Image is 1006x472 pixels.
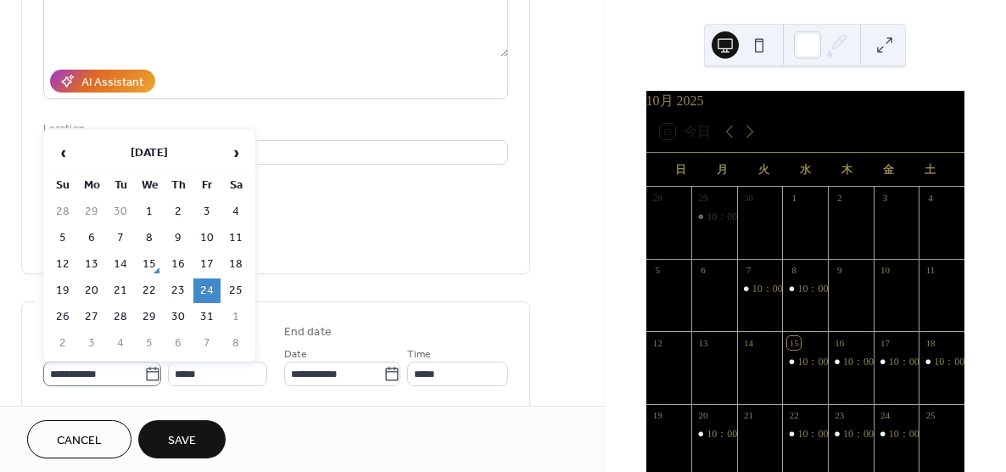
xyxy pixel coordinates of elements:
td: 29 [136,305,163,329]
div: 10：00～20：00 [828,427,874,441]
td: 30 [107,199,134,224]
td: 8 [136,226,163,250]
div: 10：00～17：00 [874,427,919,441]
div: 10：00～20：00 [843,427,914,441]
button: Save [138,420,226,458]
td: 1 [222,305,249,329]
td: 14 [107,252,134,277]
td: 4 [222,199,249,224]
div: 10：00～18：00 [691,210,737,224]
div: 22 [787,409,800,422]
div: 2 [833,192,846,205]
td: 3 [78,331,105,356]
td: 8 [222,331,249,356]
div: 10：00～20：00 [737,282,783,296]
div: 14 [742,336,755,349]
div: 7 [742,264,755,277]
td: 7 [107,226,134,250]
td: 18 [222,252,249,277]
td: 6 [165,331,192,356]
div: 10：00～20：00 [934,355,1005,369]
div: AI Assistant [81,74,143,92]
div: 15 [787,336,800,349]
div: 8 [787,264,800,277]
td: 3 [193,199,221,224]
td: 1 [136,199,163,224]
td: 28 [49,199,76,224]
div: 10：00～20：00 [828,355,874,369]
td: 17 [193,252,221,277]
span: Save [168,432,196,450]
td: 23 [165,278,192,303]
td: 12 [49,252,76,277]
div: 火 [743,153,785,187]
div: 20 [696,409,709,422]
div: 10 [879,264,891,277]
td: 26 [49,305,76,329]
div: 11 [924,264,936,277]
td: 20 [78,278,105,303]
td: 4 [107,331,134,356]
div: 10：00～20：00 [919,355,964,369]
div: 10：00～20：00 [707,427,778,441]
td: 5 [136,331,163,356]
div: 17 [879,336,891,349]
div: 水 [785,153,826,187]
td: 28 [107,305,134,329]
td: 13 [78,252,105,277]
td: 21 [107,278,134,303]
span: › [223,136,249,170]
td: 2 [165,199,192,224]
td: 6 [78,226,105,250]
td: 24 [193,278,221,303]
span: Date [284,346,307,363]
td: 10 [193,226,221,250]
div: 6 [696,264,709,277]
td: 30 [165,305,192,329]
div: 23 [833,409,846,422]
div: 10：00～17：00 [889,427,960,441]
div: 10：00～17：00 [797,427,869,441]
div: 4 [924,192,936,205]
div: 10：00～18：00 [782,282,828,296]
div: 10：00～20：00 [752,282,824,296]
td: 29 [78,199,105,224]
div: 30 [742,192,755,205]
div: 10：00～17：00 [782,427,828,441]
div: 土 [909,153,951,187]
th: Su [49,173,76,198]
div: 木 [826,153,868,187]
div: 10：00～17：00 [797,355,869,369]
span: ‹ [50,136,75,170]
div: 21 [742,409,755,422]
th: Tu [107,173,134,198]
div: 25 [924,409,936,422]
div: 10：00～17：00 [782,355,828,369]
div: Location [43,120,505,138]
td: 5 [49,226,76,250]
div: 10：00～20：00 [691,427,737,441]
th: Mo [78,173,105,198]
td: 25 [222,278,249,303]
td: 16 [165,252,192,277]
div: 10：00～20：00 [843,355,914,369]
span: Time [407,346,431,363]
div: 10：00～17：00 [874,355,919,369]
td: 22 [136,278,163,303]
td: 19 [49,278,76,303]
div: 13 [696,336,709,349]
th: [DATE] [78,135,221,171]
div: End date [284,323,332,341]
td: 7 [193,331,221,356]
div: 10月 2025 [646,91,964,111]
td: 15 [136,252,163,277]
div: 9 [833,264,846,277]
div: 18 [924,336,936,349]
div: 19 [651,409,664,422]
div: 24 [879,409,891,422]
div: 1 [787,192,800,205]
th: Sa [222,173,249,198]
th: Fr [193,173,221,198]
button: Cancel [27,420,131,458]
